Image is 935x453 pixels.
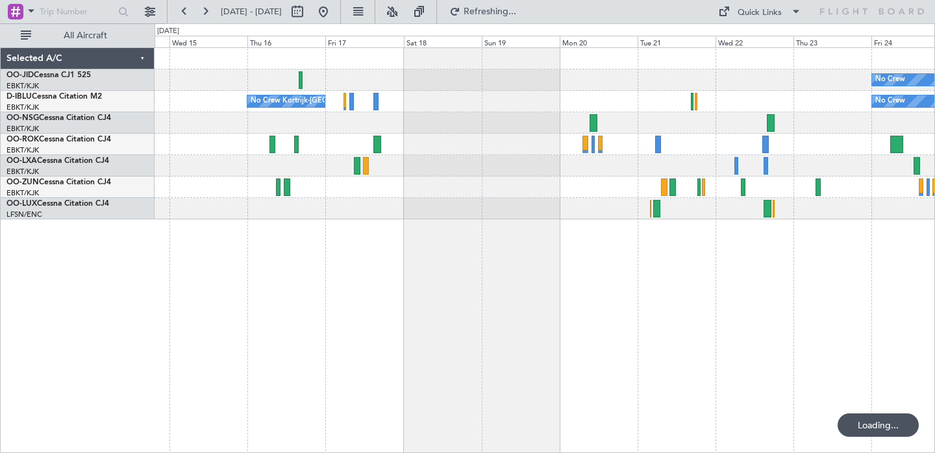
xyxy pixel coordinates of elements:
[325,36,403,47] div: Fri 17
[6,93,32,101] span: D-IBLU
[251,92,384,111] div: No Crew Kortrijk-[GEOGRAPHIC_DATA]
[482,36,560,47] div: Sun 19
[6,71,91,79] a: OO-JIDCessna CJ1 525
[6,178,39,186] span: OO-ZUN
[14,25,141,46] button: All Aircraft
[6,178,111,186] a: OO-ZUNCessna Citation CJ4
[6,81,39,91] a: EBKT/KJK
[6,157,109,165] a: OO-LXACessna Citation CJ4
[6,136,111,143] a: OO-ROKCessna Citation CJ4
[463,7,517,16] span: Refreshing...
[169,36,247,47] div: Wed 15
[404,36,482,47] div: Sat 18
[716,36,793,47] div: Wed 22
[6,167,39,177] a: EBKT/KJK
[6,103,39,112] a: EBKT/KJK
[443,1,521,22] button: Refreshing...
[6,157,37,165] span: OO-LXA
[6,71,34,79] span: OO-JID
[247,36,325,47] div: Thu 16
[875,70,905,90] div: No Crew
[6,114,39,122] span: OO-NSG
[221,6,282,18] span: [DATE] - [DATE]
[712,1,808,22] button: Quick Links
[6,145,39,155] a: EBKT/KJK
[157,26,179,37] div: [DATE]
[6,200,37,208] span: OO-LUX
[6,114,111,122] a: OO-NSGCessna Citation CJ4
[738,6,782,19] div: Quick Links
[6,210,42,219] a: LFSN/ENC
[6,200,109,208] a: OO-LUXCessna Citation CJ4
[793,36,871,47] div: Thu 23
[638,36,716,47] div: Tue 21
[560,36,638,47] div: Mon 20
[6,124,39,134] a: EBKT/KJK
[6,136,39,143] span: OO-ROK
[34,31,137,40] span: All Aircraft
[838,413,919,437] div: Loading...
[6,188,39,198] a: EBKT/KJK
[875,92,905,111] div: No Crew
[40,2,114,21] input: Trip Number
[6,93,102,101] a: D-IBLUCessna Citation M2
